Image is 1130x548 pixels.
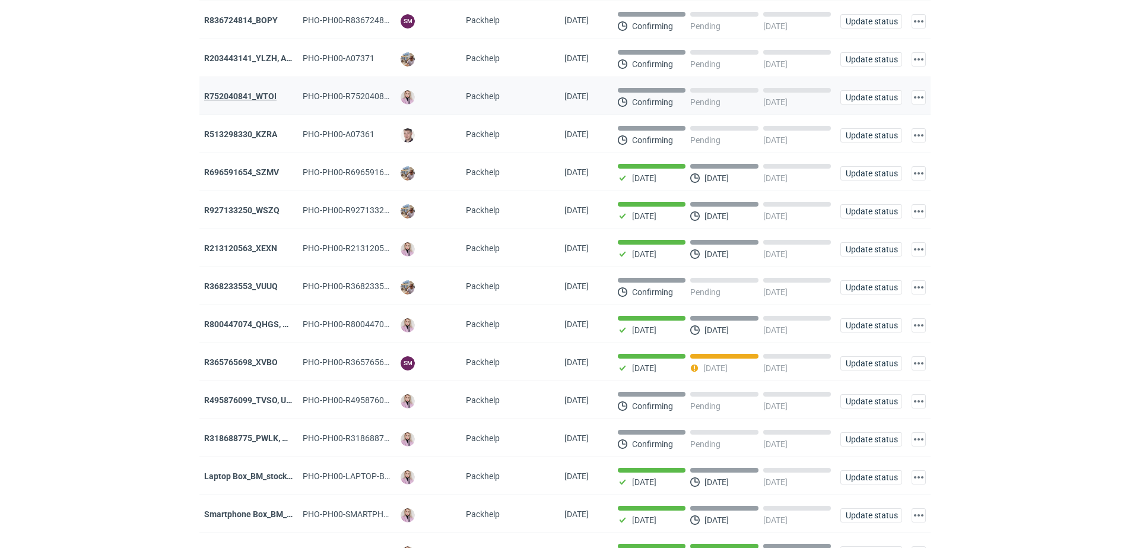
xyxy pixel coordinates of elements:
p: Confirming [632,287,673,297]
span: Update status [846,473,897,482]
button: Update status [840,394,902,408]
span: 09/10/2025 [564,205,589,215]
img: Michał Palasek [401,280,415,294]
button: Actions [912,394,926,408]
a: R752040841_WTOI [204,91,277,101]
button: Actions [912,14,926,28]
p: [DATE] [763,97,788,107]
button: Actions [912,318,926,332]
p: Confirming [632,401,673,411]
img: Michał Palasek [401,52,415,66]
button: Update status [840,432,902,446]
p: [DATE] [763,287,788,297]
p: [DATE] [763,439,788,449]
span: PHO-PH00-R927133250_WSZQ [303,205,420,215]
strong: R495876099_TVSO, UQHI [204,395,300,405]
span: Packhelp [466,15,500,25]
a: R368233553_VUUQ [204,281,278,291]
span: PHO-PH00-LAPTOP-BOX_BM_STOCK_TEST-RUN [303,471,482,481]
button: Actions [912,508,926,522]
span: Packhelp [466,357,500,367]
span: PHO-PH00-R365765698_XVBO [303,357,419,367]
span: Packhelp [466,395,500,405]
span: Packhelp [466,509,500,519]
button: Update status [840,470,902,484]
p: [DATE] [763,249,788,259]
a: R800447074_QHGS, NYZC, DXPA, QBLZ [204,319,354,329]
p: [DATE] [763,135,788,145]
p: [DATE] [763,477,788,487]
span: PHO-PH00-SMARTPHONE-BOX_BM_STOCK_TEST-RUN [303,509,505,519]
a: R696591654_SZMV [204,167,279,177]
button: Update status [840,14,902,28]
button: Actions [912,242,926,256]
p: Pending [690,21,720,31]
span: PHO-PH00-R495876099_TVSO,-UQHI [303,395,441,405]
p: Confirming [632,21,673,31]
p: [DATE] [632,363,656,373]
span: 07/10/2025 [564,357,589,367]
span: PHO-PH00-R368233553_VUUQ [303,281,419,291]
span: Packhelp [466,53,500,63]
span: Packhelp [466,167,500,177]
a: R213120563_XEXN [204,243,277,253]
button: Actions [912,90,926,104]
span: Update status [846,397,897,406]
p: [DATE] [703,363,728,373]
span: Packhelp [466,281,500,291]
span: Update status [846,207,897,216]
span: 14/10/2025 [564,15,589,25]
button: Actions [912,52,926,66]
img: Maciej Sikora [401,128,415,142]
img: Michał Palasek [401,204,415,218]
span: 06/10/2025 [564,509,589,519]
span: PHO-PH00-R752040841_WTOI [303,91,417,101]
span: 10/10/2025 [564,91,589,101]
strong: Smartphone Box_BM_stock_TEST RUN [204,509,350,519]
span: Packhelp [466,319,500,329]
span: 07/10/2025 [564,433,589,443]
img: Klaudia Wiśniewska [401,508,415,522]
p: [DATE] [763,363,788,373]
span: Update status [846,321,897,330]
a: Laptop Box_BM_stock_TEST RUN [204,471,329,481]
button: Actions [912,128,926,142]
p: [DATE] [632,477,656,487]
button: Update status [840,242,902,256]
button: Actions [912,166,926,180]
a: R365765698_XVBO [204,357,278,367]
span: Update status [846,17,897,26]
p: [DATE] [632,211,656,221]
p: Confirming [632,97,673,107]
img: Klaudia Wiśniewska [401,318,415,332]
span: Packhelp [466,471,500,481]
span: Update status [846,93,897,102]
span: Update status [846,55,897,64]
button: Update status [840,280,902,294]
p: Pending [690,97,720,107]
span: 09/10/2025 [564,243,589,253]
img: Klaudia Wiśniewska [401,432,415,446]
p: Pending [690,59,720,69]
span: PHO-PH00-R696591654_SZMV [303,167,419,177]
span: PHO-PH00-R836724814_BOPY [303,15,418,25]
button: Actions [912,204,926,218]
button: Update status [840,128,902,142]
img: Klaudia Wiśniewska [401,394,415,408]
img: Klaudia Wiśniewska [401,90,415,104]
a: R203443141_YLZH, AHYW [204,53,304,63]
button: Update status [840,204,902,218]
figcaption: SM [401,14,415,28]
span: 10/10/2025 [564,129,589,139]
p: [DATE] [763,59,788,69]
img: Klaudia Wiśniewska [401,470,415,484]
p: Confirming [632,135,673,145]
span: Packhelp [466,205,500,215]
span: Packhelp [466,129,500,139]
p: [DATE] [704,477,729,487]
p: Confirming [632,59,673,69]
